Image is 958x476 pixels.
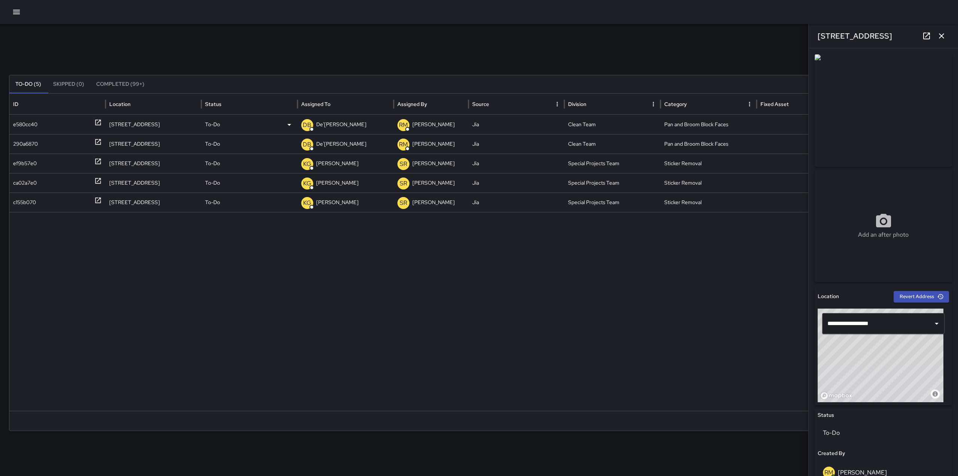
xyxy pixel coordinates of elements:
[205,173,220,192] p: To-Do
[303,121,311,130] p: DB
[109,101,131,107] div: Location
[660,173,757,192] div: Sticker Removal
[400,198,407,207] p: SR
[13,101,18,107] div: ID
[90,75,150,93] button: Completed (99+)
[13,115,37,134] div: e580cc40
[303,160,311,169] p: KG
[106,115,202,134] div: 580 Pacific Avenue
[205,115,220,134] p: To-Do
[412,154,455,173] p: [PERSON_NAME]
[412,134,455,154] p: [PERSON_NAME]
[400,179,407,188] p: SR
[303,179,311,188] p: KG
[316,173,359,192] p: [PERSON_NAME]
[564,154,660,173] div: Special Projects Team
[106,192,202,212] div: 475 Market Street
[47,75,90,93] button: Skipped (0)
[9,75,47,93] button: To-Do (5)
[316,154,359,173] p: [PERSON_NAME]
[13,134,38,154] div: 290a6870
[205,154,220,173] p: To-Do
[303,198,311,207] p: KG
[205,193,220,212] p: To-Do
[316,115,366,134] p: De'[PERSON_NAME]
[472,101,489,107] div: Source
[648,99,659,109] button: Division column menu
[399,121,408,130] p: RM
[399,140,408,149] p: RM
[13,154,37,173] div: ef9b57e0
[412,173,455,192] p: [PERSON_NAME]
[568,101,586,107] div: Division
[205,134,220,154] p: To-Do
[564,192,660,212] div: Special Projects Team
[412,193,455,212] p: [PERSON_NAME]
[552,99,562,109] button: Source column menu
[744,99,755,109] button: Category column menu
[660,154,757,173] div: Sticker Removal
[664,101,687,107] div: Category
[106,134,202,154] div: 598 Market Street
[13,173,37,192] div: ca02a7e0
[469,154,565,173] div: Jia
[303,140,311,149] p: DB
[564,115,660,134] div: Clean Team
[469,134,565,154] div: Jia
[660,192,757,212] div: Sticker Removal
[564,134,660,154] div: Clean Team
[106,173,202,192] div: 292 Battery Street
[660,115,757,134] div: Pan and Broom Block Faces
[469,115,565,134] div: Jia
[564,173,660,192] div: Special Projects Team
[397,101,427,107] div: Assigned By
[316,193,359,212] p: [PERSON_NAME]
[400,160,407,169] p: SR
[316,134,366,154] p: De'[PERSON_NAME]
[760,101,789,107] div: Fixed Asset
[13,193,36,212] div: c155b070
[205,101,222,107] div: Status
[106,154,202,173] div: 444 Market Street
[469,192,565,212] div: Jia
[301,101,330,107] div: Assigned To
[660,134,757,154] div: Pan and Broom Block Faces
[412,115,455,134] p: [PERSON_NAME]
[469,173,565,192] div: Jia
